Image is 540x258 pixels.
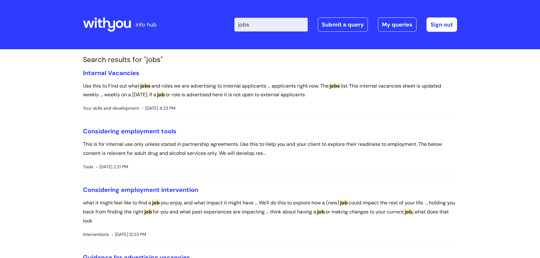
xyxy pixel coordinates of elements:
[234,17,457,32] div: | -
[83,231,109,238] span: Interventions
[83,186,198,194] a: Considering employment intervention
[139,83,152,89] span: jobs
[316,208,325,215] span: job
[378,17,417,32] a: My queries
[234,18,308,31] input: Search
[112,231,146,238] span: [DATE] 12:23 PM
[83,104,139,112] span: Your skills and development
[329,83,341,89] span: jobs
[318,17,368,32] a: Submit a query
[83,69,139,77] a: Internal Vacancies
[83,140,457,158] p: This is for internal use only unless stated in partnership agreements. Use this to Help you and y...
[136,20,157,30] p: info hub
[339,199,349,206] span: job
[143,208,153,215] span: job
[83,82,457,100] p: Use this to Find out what and roles we are advertising to internal applicants ... applicants righ...
[156,91,166,98] span: job
[83,163,93,171] span: Tools
[96,163,128,171] span: [DATE] 2:21 PM
[83,127,176,135] a: Considering employment tools
[427,17,457,32] a: Sign out
[404,208,414,215] span: job,
[142,104,176,112] span: [DATE] 4:23 PM
[83,198,457,225] p: what it might feel like to find a you enjoy, and what impact it might have ... We'll do this to e...
[83,55,457,64] h1: Search results for "jobs"
[151,199,161,206] span: job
